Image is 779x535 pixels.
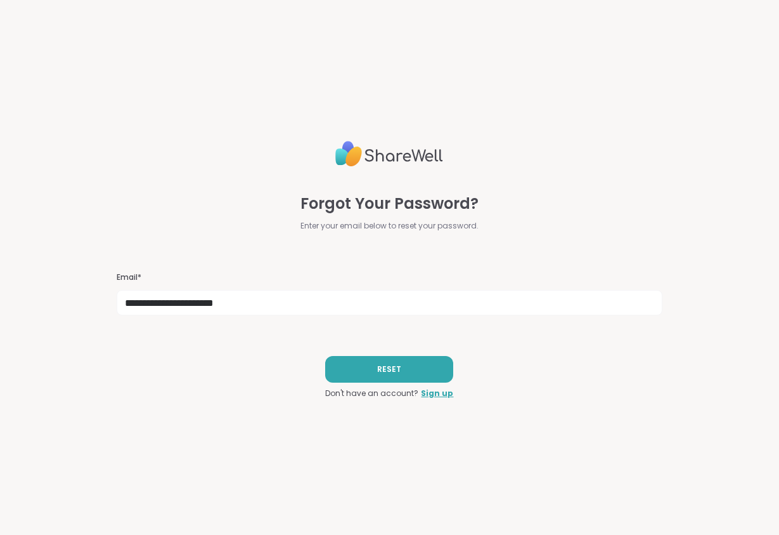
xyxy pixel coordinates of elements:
[325,388,418,399] span: Don't have an account?
[325,356,453,383] button: RESET
[300,220,479,232] span: Enter your email below to reset your password.
[421,388,453,399] a: Sign up
[377,364,401,375] span: RESET
[117,272,662,283] h3: Email*
[335,136,443,172] img: ShareWell Logo
[300,192,479,215] span: Forgot Your Password?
